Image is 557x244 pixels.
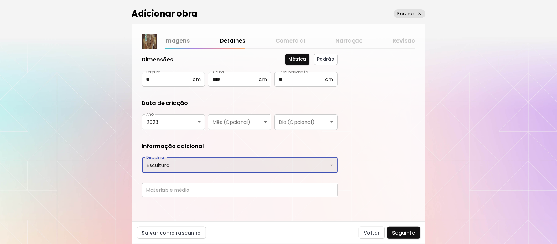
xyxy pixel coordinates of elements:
[314,54,337,65] button: Padrão
[392,230,415,236] span: Seguinte
[142,142,204,150] h5: Informação adicional
[208,114,271,130] div: ​
[147,119,200,125] p: 2023
[274,114,338,130] div: ​
[137,227,206,239] button: Salvar como rascunho
[259,76,267,82] span: cm
[165,36,190,45] a: Imagens
[387,227,420,239] button: Seguinte
[193,76,201,82] span: cm
[288,56,306,62] span: Métrica
[147,162,333,168] p: Escultura
[142,99,188,107] h5: Data de criação
[142,34,157,49] img: thumbnail
[325,76,333,82] span: cm
[142,157,338,173] div: Escultura
[364,230,380,236] span: Voltar
[142,56,173,65] h5: Dimensões
[285,54,309,65] button: Métrica
[142,230,201,236] span: Salvar como rascunho
[359,227,385,239] button: Voltar
[142,114,205,130] div: 2023
[317,56,334,62] span: Padrão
